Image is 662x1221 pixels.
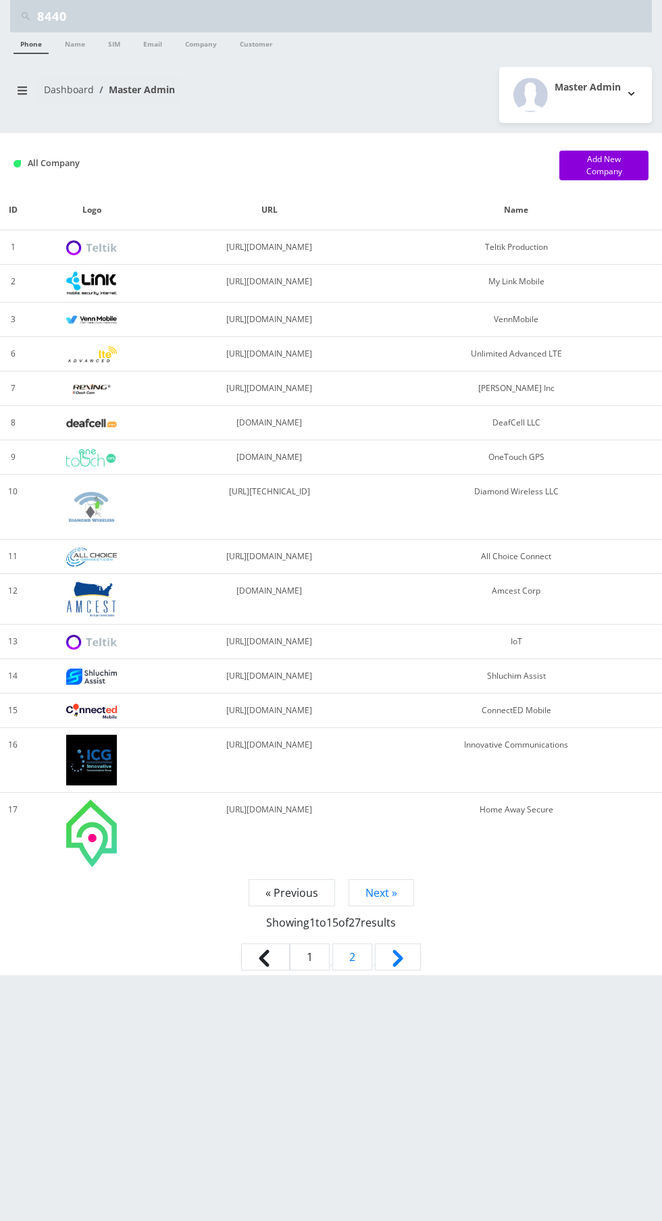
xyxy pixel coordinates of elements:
[158,440,382,475] td: [DOMAIN_NAME]
[158,265,382,303] td: [URL][DOMAIN_NAME]
[66,271,117,295] img: My Link Mobile
[158,303,382,337] td: [URL][DOMAIN_NAME]
[158,230,382,265] td: [URL][DOMAIN_NAME]
[66,548,117,566] img: All Choice Connect
[158,625,382,659] td: [URL][DOMAIN_NAME]
[381,406,652,440] td: DeafCell LLC
[381,371,652,406] td: [PERSON_NAME] Inc
[101,32,127,53] a: SIM
[158,371,382,406] td: [URL][DOMAIN_NAME]
[37,3,648,29] input: Search Teltik
[158,793,382,874] td: [URL][DOMAIN_NAME]
[249,879,335,906] span: « Previous
[381,540,652,574] td: All Choice Connect
[309,915,315,930] span: 1
[158,728,382,793] td: [URL][DOMAIN_NAME]
[381,337,652,371] td: Unlimited Advanced LTE
[381,625,652,659] td: IoT
[44,83,94,96] a: Dashboard
[158,694,382,728] td: [URL][DOMAIN_NAME]
[66,635,117,650] img: IoT
[233,32,280,53] a: Customer
[58,32,92,53] a: Name
[66,240,117,256] img: Teltik Production
[14,32,49,54] a: Phone
[136,32,169,53] a: Email
[158,337,382,371] td: [URL][DOMAIN_NAME]
[375,943,421,970] a: Next &raquo;
[26,190,157,230] th: Logo
[158,574,382,625] td: [DOMAIN_NAME]
[555,82,621,93] h2: Master Admin
[10,76,321,114] nav: breadcrumb
[381,574,652,625] td: Amcest Corp
[381,793,652,874] td: Home Away Secure
[381,659,652,694] td: Shluchim Assist
[158,540,382,574] td: [URL][DOMAIN_NAME]
[158,406,382,440] td: [DOMAIN_NAME]
[332,943,372,970] a: Go to page 2
[381,475,652,540] td: Diamond Wireless LLC
[158,475,382,540] td: [URL][TECHNICAL_ID]
[66,315,117,325] img: VennMobile
[66,482,117,532] img: Diamond Wireless LLC
[381,190,652,230] th: Name
[326,915,338,930] span: 15
[14,160,21,167] img: All Company
[559,151,648,180] a: Add New Company
[241,943,290,970] span: &laquo; Previous
[14,158,539,168] h1: All Company
[349,915,361,930] span: 27
[381,728,652,793] td: Innovative Communications
[381,230,652,265] td: Teltik Production
[66,800,117,867] img: Home Away Secure
[66,735,117,785] img: Innovative Communications
[66,419,117,427] img: DeafCell LLC
[499,67,652,123] button: Master Admin
[158,190,382,230] th: URL
[381,265,652,303] td: My Link Mobile
[66,449,117,467] img: OneTouch GPS
[178,32,224,53] a: Company
[381,440,652,475] td: OneTouch GPS
[158,659,382,694] td: [URL][DOMAIN_NAME]
[14,885,648,975] nav: Pagination Navigation
[381,694,652,728] td: ConnectED Mobile
[66,704,117,719] img: ConnectED Mobile
[14,901,648,931] p: Showing to of results
[66,669,117,684] img: Shluchim Assist
[290,943,330,970] span: 1
[381,303,652,337] td: VennMobile
[66,383,117,396] img: Rexing Inc
[349,879,414,906] a: Next »
[94,82,175,97] li: Master Admin
[66,581,117,617] img: Amcest Corp
[66,346,117,363] img: Unlimited Advanced LTE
